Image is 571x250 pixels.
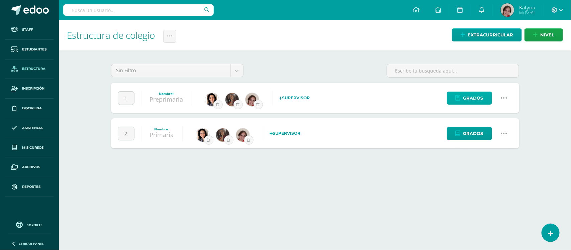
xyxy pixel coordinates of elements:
[447,127,492,140] a: Grados
[22,164,40,170] span: Archivos
[22,184,40,190] span: Reportes
[225,93,239,106] img: 9265801c139b95c850505ad960065ce9.png
[468,29,513,41] span: Extracurricular
[8,220,51,229] a: Soporte
[22,86,44,91] span: Inscripción
[19,241,44,246] span: Cerrar panel
[463,127,483,140] span: Grados
[5,20,54,40] a: Staff
[447,92,492,105] a: Grados
[540,29,554,41] span: nivel
[246,93,259,106] img: 798e74de717001d09f1dedbc2a4ec14f.png
[63,4,214,16] input: Busca un usuario...
[205,93,219,106] img: 8d111c54e46f86f8e7ff055ff49bdf2e.png
[387,64,519,77] input: Escribe tu busqueda aqui...
[279,95,310,100] strong: Supervisor
[116,64,225,77] span: Sin Filtro
[236,128,250,142] img: 798e74de717001d09f1dedbc2a4ec14f.png
[519,10,535,16] span: Mi Perfil
[27,223,43,227] span: Soporte
[155,127,169,131] strong: Nombre:
[159,91,174,96] strong: Nombre:
[463,92,483,104] span: Grados
[22,47,46,52] span: Estudiantes
[5,157,54,177] a: Archivos
[5,138,54,158] a: Mis cursos
[525,28,563,41] a: nivel
[216,128,229,142] img: 9265801c139b95c850505ad960065ce9.png
[22,145,43,150] span: Mis cursos
[5,177,54,197] a: Reportes
[67,29,155,41] span: Estructura de colegio
[196,128,209,142] img: 8d111c54e46f86f8e7ff055ff49bdf2e.png
[22,106,42,111] span: Disciplina
[501,3,514,17] img: a2b802f23b7c04cc8f9775ff2bf44706.png
[5,40,54,59] a: Estudiantes
[5,59,54,79] a: Estructura
[5,99,54,118] a: Disciplina
[150,131,174,139] a: Primaria
[452,28,522,41] a: Extracurricular
[22,66,45,72] span: Estructura
[519,4,535,11] span: Katyria
[5,118,54,138] a: Asistencia
[22,125,43,131] span: Asistencia
[150,95,183,103] a: Preprimaria
[5,79,54,99] a: Inscripción
[270,131,301,136] strong: Supervisor
[22,27,33,32] span: Staff
[111,64,243,77] a: Sin Filtro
